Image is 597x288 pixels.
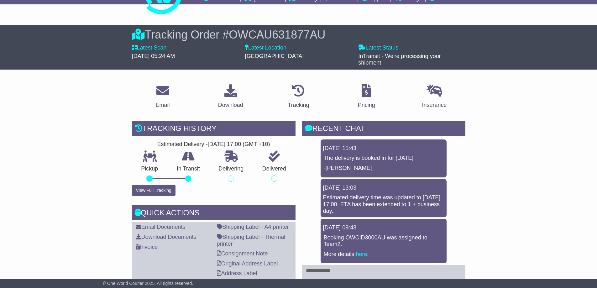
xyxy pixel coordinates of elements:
button: View Full Tracking [132,185,175,196]
p: In Transit [167,165,209,172]
span: © One World Courier 2025. All rights reserved. [103,281,193,286]
p: -[PERSON_NAME] [324,165,443,172]
div: Download [218,101,243,109]
a: Insurance [418,82,451,112]
p: More details: . [324,251,443,258]
div: Email [155,101,170,109]
div: [DATE] 15:43 [323,145,444,152]
span: [GEOGRAPHIC_DATA] [245,53,304,59]
div: Tracking Order # [132,28,465,41]
div: RECENT CHAT [302,121,465,138]
a: Consignment Note [217,250,268,257]
div: Estimated delivery time was updated to [DATE] 17:00. ETA has been extended to 1 + business day.. [323,194,444,215]
div: Quick Actions [132,205,296,222]
label: Latest Location [245,45,286,51]
a: Shipping Label - Thermal printer [217,234,285,247]
span: InTransit - We're processing your shipment [358,53,441,66]
p: Delivered [253,165,296,172]
div: [DATE] 17:00 (GMT +10) [208,141,270,148]
div: [DATE] 13:03 [323,185,444,191]
div: Tracking history [132,121,296,138]
a: Email [151,82,174,112]
p: Delivering [209,165,253,172]
a: Tracking [284,82,313,112]
a: Pricing [354,82,379,112]
div: Pricing [358,101,375,109]
span: OWCAU631877AU [229,28,325,41]
a: Email Documents [136,224,186,230]
a: Invoice [136,244,158,250]
a: here [356,251,367,257]
a: Download [214,82,247,112]
div: Insurance [422,101,447,109]
a: Shipping Label - A4 printer [217,224,289,230]
a: Address Label [217,270,257,276]
span: [DATE] 05:24 AM [132,53,175,59]
p: Booking OWCID3000AU was assigned to Team2. [324,234,443,248]
label: Latest Status [358,45,398,51]
label: Latest Scan [132,45,167,51]
p: Pickup [132,165,168,172]
div: Tracking [288,101,309,109]
a: Original Address Label [217,260,278,267]
p: The delivery is booked in for [DATE] [324,155,443,162]
div: Estimated Delivery - [132,141,296,148]
a: Download Documents [136,234,196,240]
div: [DATE] 09:43 [323,224,444,231]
